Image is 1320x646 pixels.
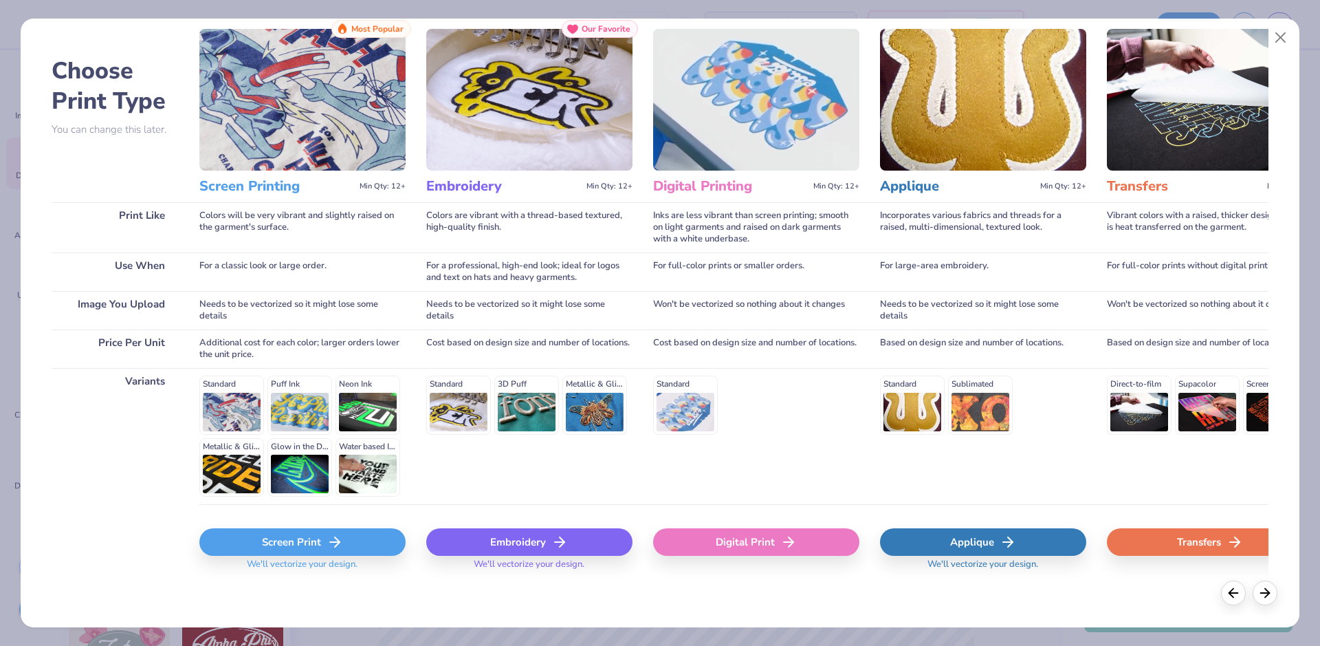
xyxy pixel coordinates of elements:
[1268,25,1294,51] button: Close
[1107,330,1313,368] div: Based on design size and number of locations.
[199,202,406,252] div: Colors will be very vibrant and slightly raised on the garment's surface.
[468,559,590,579] span: We'll vectorize your design.
[52,124,179,136] p: You can change this later.
[199,29,406,171] img: Screen Printing
[241,559,363,579] span: We'll vectorize your design.
[653,291,859,330] div: Won't be vectorized so nothing about it changes
[52,368,179,504] div: Variants
[1107,202,1313,252] div: Vibrant colors with a raised, thicker design since it is heat transferred on the garment.
[1107,177,1262,195] h3: Transfers
[653,528,859,556] div: Digital Print
[199,177,354,195] h3: Screen Printing
[1107,29,1313,171] img: Transfers
[880,202,1086,252] div: Incorporates various fabrics and threads for a raised, multi-dimensional, textured look.
[199,330,406,368] div: Additional cost for each color; larger orders lower the unit price.
[426,202,632,252] div: Colors are vibrant with a thread-based textured, high-quality finish.
[653,330,859,368] div: Cost based on design size and number of locations.
[880,291,1086,330] div: Needs to be vectorized so it might lose some details
[351,24,404,34] span: Most Popular
[922,559,1044,579] span: We'll vectorize your design.
[199,528,406,556] div: Screen Print
[1107,528,1313,556] div: Transfers
[880,528,1086,556] div: Applique
[582,24,630,34] span: Our Favorite
[880,177,1035,195] h3: Applique
[586,182,632,191] span: Min Qty: 12+
[52,56,179,116] h2: Choose Print Type
[426,177,581,195] h3: Embroidery
[880,252,1086,291] div: For large-area embroidery.
[1107,291,1313,330] div: Won't be vectorized so nothing about it changes
[199,252,406,291] div: For a classic look or large order.
[426,29,632,171] img: Embroidery
[813,182,859,191] span: Min Qty: 12+
[426,252,632,291] div: For a professional, high-end look; ideal for logos and text on hats and heavy garments.
[52,291,179,330] div: Image You Upload
[52,252,179,291] div: Use When
[653,177,808,195] h3: Digital Printing
[880,29,1086,171] img: Applique
[1267,182,1313,191] span: Min Qty: 12+
[426,330,632,368] div: Cost based on design size and number of locations.
[360,182,406,191] span: Min Qty: 12+
[199,291,406,330] div: Needs to be vectorized so it might lose some details
[1107,252,1313,291] div: For full-color prints without digital printing.
[653,252,859,291] div: For full-color prints or smaller orders.
[426,528,632,556] div: Embroidery
[653,29,859,171] img: Digital Printing
[1040,182,1086,191] span: Min Qty: 12+
[880,330,1086,368] div: Based on design size and number of locations.
[52,330,179,368] div: Price Per Unit
[426,291,632,330] div: Needs to be vectorized so it might lose some details
[653,202,859,252] div: Inks are less vibrant than screen printing; smooth on light garments and raised on dark garments ...
[52,202,179,252] div: Print Like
